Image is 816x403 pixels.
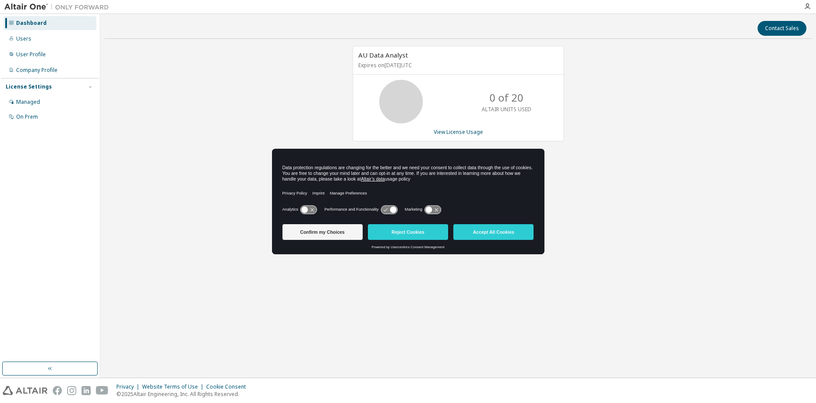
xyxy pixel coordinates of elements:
p: 0 of 20 [490,90,524,105]
img: linkedin.svg [82,386,91,395]
p: © 2025 Altair Engineering, Inc. All Rights Reserved. [116,390,251,398]
button: Contact Sales [758,21,806,36]
div: On Prem [16,113,38,120]
div: Users [16,35,31,42]
div: Dashboard [16,20,47,27]
img: altair_logo.svg [3,386,48,395]
img: youtube.svg [96,386,109,395]
div: Company Profile [16,67,58,74]
p: Expires on [DATE] UTC [358,61,556,69]
div: Privacy [116,383,142,390]
a: View License Usage [434,128,483,136]
img: Altair One [4,3,113,11]
div: Cookie Consent [206,383,251,390]
div: User Profile [16,51,46,58]
p: ALTAIR UNITS USED [482,106,531,113]
div: Website Terms of Use [142,383,206,390]
div: License Settings [6,83,52,90]
span: AU Data Analyst [358,51,408,59]
div: Managed [16,99,40,106]
img: instagram.svg [67,386,76,395]
img: facebook.svg [53,386,62,395]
